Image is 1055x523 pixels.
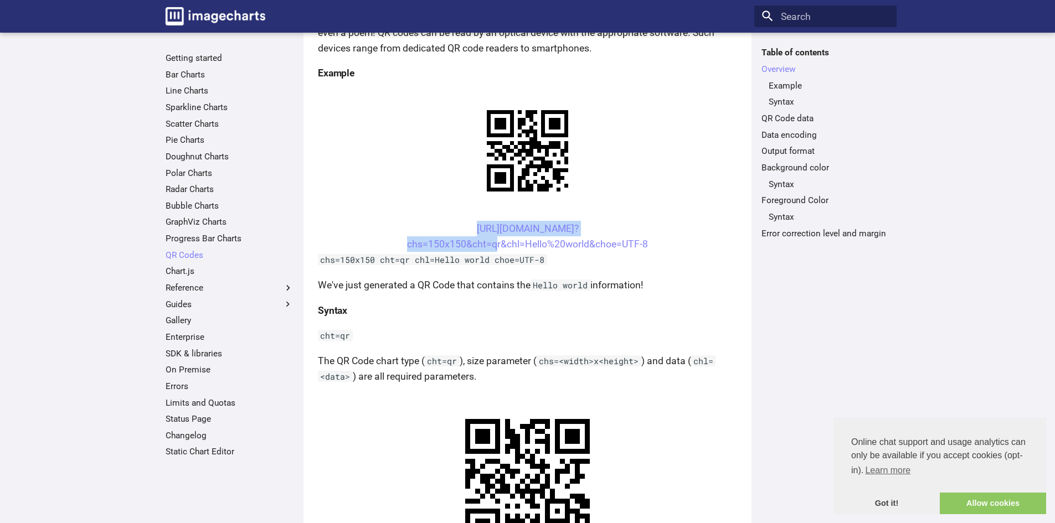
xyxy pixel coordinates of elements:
a: Output format [761,146,889,157]
a: On Premise [166,364,294,375]
label: Reference [166,282,294,293]
code: cht=qr [425,355,460,366]
a: QR Code data [761,113,889,124]
div: cookieconsent [833,418,1046,514]
label: Table of contents [754,47,897,58]
a: Data encoding [761,130,889,141]
nav: Overview [761,80,889,108]
code: cht=qr [318,330,353,341]
a: Gallery [166,315,294,326]
a: Static Chart Editor [166,446,294,457]
a: Doughnut Charts [166,151,294,162]
img: logo [166,7,265,25]
span: Online chat support and usage analytics can only be available if you accept cookies (opt-in). [851,436,1028,479]
code: Hello world [531,279,590,291]
a: GraphViz Charts [166,216,294,227]
a: Enterprise [166,332,294,343]
nav: Background color [761,179,889,190]
a: Syntax [769,179,889,190]
a: Syntax [769,211,889,222]
a: Sparkline Charts [166,102,294,113]
a: Status Page [166,413,294,424]
label: Guides [166,299,294,310]
a: QR Codes [166,250,294,261]
a: Line Charts [166,85,294,96]
a: [URL][DOMAIN_NAME]?chs=150x150&cht=qr&chl=Hello%20world&choe=UTF-8 [407,223,648,250]
a: Example [769,80,889,91]
a: Foreground Color [761,195,889,206]
a: Overview [761,64,889,75]
a: Progress Bar Charts [166,233,294,244]
a: Radar Charts [166,184,294,195]
a: Pie Charts [166,134,294,146]
a: allow cookies [940,493,1046,515]
nav: Table of contents [754,47,897,239]
a: Image-Charts documentation [161,2,270,30]
a: learn more about cookies [863,462,912,479]
a: Bar Charts [166,69,294,80]
p: The QR Code chart type ( ), size parameter ( ) and data ( ) are all required parameters. [318,353,737,384]
p: We've just generated a QR Code that contains the information! [318,277,737,293]
a: Scatter Charts [166,118,294,130]
h4: Syntax [318,303,737,318]
code: chs=150x150 cht=qr chl=Hello world choe=UTF-8 [318,254,547,265]
a: Chart.js [166,266,294,277]
a: Errors [166,381,294,392]
a: Changelog [166,430,294,441]
a: Bubble Charts [166,200,294,211]
a: dismiss cookie message [833,493,940,515]
a: Error correction level and margin [761,228,889,239]
a: Syntax [769,96,889,107]
code: chs=<width>x<height> [537,355,641,366]
img: chart [467,91,588,211]
a: Getting started [166,53,294,64]
a: Polar Charts [166,168,294,179]
a: Background color [761,162,889,173]
input: Search [754,6,897,28]
h4: Example [318,65,737,81]
a: SDK & libraries [166,348,294,359]
nav: Foreground Color [761,211,889,222]
a: Limits and Quotas [166,397,294,408]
